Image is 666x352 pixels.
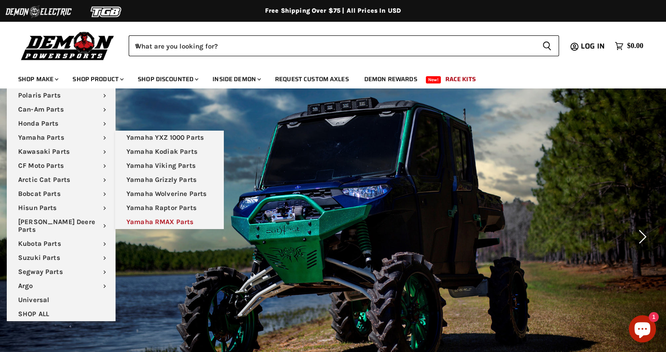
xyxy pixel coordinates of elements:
span: New! [426,76,441,83]
a: Demon Rewards [357,70,424,88]
a: Segway Parts [7,265,116,279]
ul: Main menu [11,66,641,88]
a: Yamaha Viking Parts [115,159,224,173]
a: Bobcat Parts [7,187,116,201]
a: Kubota Parts [7,237,116,251]
a: Yamaha Parts [7,131,116,145]
a: Shop Make [11,70,64,88]
a: Arctic Cat Parts [7,173,116,187]
img: Demon Powersports [18,29,117,62]
a: Inside Demon [206,70,266,88]
a: [PERSON_NAME] Deere Parts [7,215,116,237]
inbox-online-store-chat: Shopify online store chat [626,315,659,345]
a: Request Custom Axles [268,70,356,88]
ul: Main menu [115,131,224,229]
span: $0.00 [627,42,643,50]
button: Search [535,35,559,56]
span: Log in [581,40,605,52]
a: Suzuki Parts [7,251,116,265]
button: Next [632,228,650,246]
a: Yamaha Kodiak Parts [115,145,224,159]
a: Can-Am Parts [7,103,116,117]
a: Race Kits [439,70,483,88]
a: CF Moto Parts [7,159,116,173]
a: Yamaha YXZ 1000 Parts [115,131,224,145]
a: Shop Product [66,70,129,88]
a: Kawasaki Parts [7,145,116,159]
a: Yamaha Raptor Parts [115,201,224,215]
ul: Main menu [7,88,116,321]
a: Hisun Parts [7,201,116,215]
a: Universal [7,293,116,307]
a: $0.00 [610,39,648,53]
img: Demon Electric Logo 2 [5,3,72,20]
a: SHOP ALL [7,307,116,321]
a: Shop Discounted [131,70,204,88]
a: Argo [7,279,116,293]
a: Polaris Parts [7,88,116,103]
form: Product [129,35,559,56]
a: Log in [577,42,610,50]
input: When autocomplete results are available use up and down arrows to review and enter to select [129,35,535,56]
a: Yamaha Wolverine Parts [115,187,224,201]
a: Yamaha Grizzly Parts [115,173,224,187]
a: Yamaha RMAX Parts [115,215,224,229]
img: TGB Logo 2 [72,3,140,20]
a: Honda Parts [7,117,116,131]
